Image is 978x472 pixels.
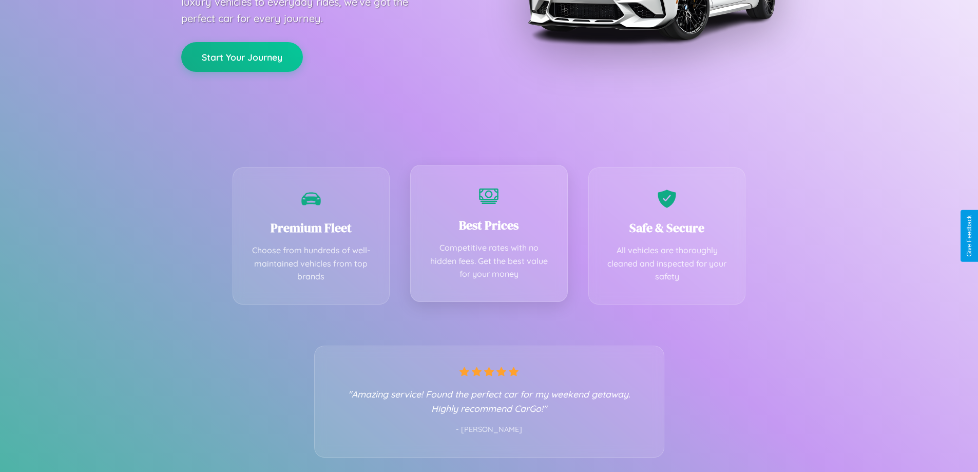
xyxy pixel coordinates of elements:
h3: Best Prices [426,217,552,234]
h3: Safe & Secure [604,219,730,236]
p: "Amazing service! Found the perfect car for my weekend getaway. Highly recommend CarGo!" [335,387,643,416]
p: Competitive rates with no hidden fees. Get the best value for your money [426,241,552,281]
div: Give Feedback [966,215,973,257]
button: Start Your Journey [181,42,303,72]
p: - [PERSON_NAME] [335,423,643,437]
p: All vehicles are thoroughly cleaned and inspected for your safety [604,244,730,284]
h3: Premium Fleet [248,219,374,236]
p: Choose from hundreds of well-maintained vehicles from top brands [248,244,374,284]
